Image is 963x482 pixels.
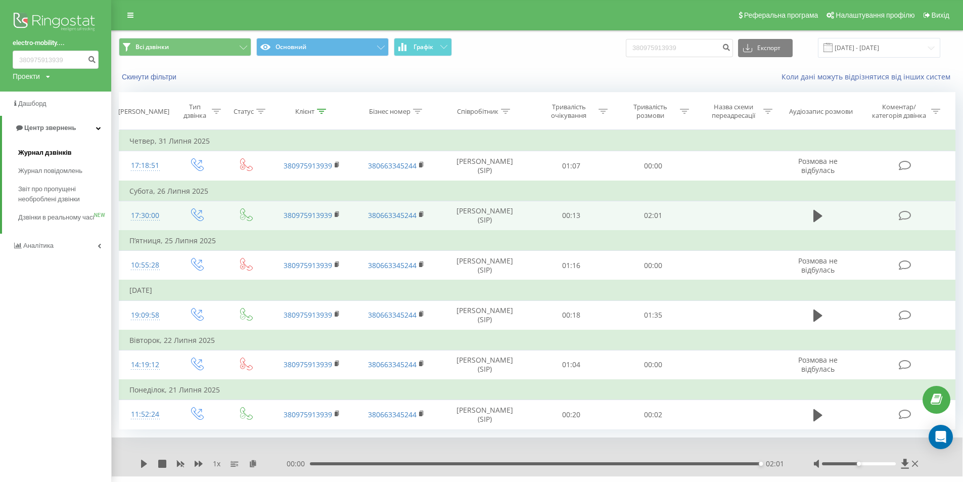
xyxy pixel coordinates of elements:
div: Проекти [13,71,40,81]
span: Реферальна програма [744,11,818,19]
div: Accessibility label [759,462,763,466]
input: Пошук за номером [13,51,99,69]
a: 380975913939 [284,260,332,270]
a: 380975913939 [284,410,332,419]
a: Звіт про пропущені необроблені дзвінки [18,180,111,208]
td: [PERSON_NAME] (SIP) [439,400,530,429]
td: 00:18 [530,300,612,330]
div: 17:18:51 [129,156,161,176]
td: 01:16 [530,251,612,281]
td: [PERSON_NAME] (SIP) [439,151,530,181]
div: 11:52:24 [129,405,161,424]
td: 01:07 [530,151,612,181]
a: 380975913939 [284,161,332,170]
td: 01:35 [612,300,694,330]
td: 00:13 [530,201,612,231]
span: Розмова не відбулась [798,156,838,175]
button: Експорт [738,39,793,57]
div: [PERSON_NAME] [118,107,169,116]
a: 380663345244 [368,360,417,369]
div: 14:19:12 [129,355,161,375]
a: 380663345244 [368,410,417,419]
img: Ringostat logo [13,10,99,35]
div: Співробітник [457,107,498,116]
span: Дашборд [18,100,47,107]
td: [PERSON_NAME] (SIP) [439,350,530,380]
div: Назва схеми переадресації [707,103,761,120]
span: Налаштування профілю [836,11,914,19]
a: Центр звернень [2,116,111,140]
td: 02:01 [612,201,694,231]
input: Пошук за номером [626,39,733,57]
td: П’ятниця, 25 Липня 2025 [119,231,955,251]
span: 00:00 [287,459,310,469]
span: Вихід [932,11,949,19]
div: Тривалість розмови [623,103,677,120]
div: Тривалість очікування [542,103,596,120]
td: 00:00 [612,350,694,380]
div: Коментар/категорія дзвінка [869,103,929,120]
div: Open Intercom Messenger [929,425,953,449]
button: Основний [256,38,389,56]
div: 19:09:58 [129,305,161,325]
span: Розмова не відбулась [798,355,838,374]
span: Аналiтика [23,242,54,249]
a: Коли дані можуть відрізнятися вiд інших систем [782,72,955,81]
div: 10:55:28 [129,255,161,275]
span: Розмова не відбулась [798,256,838,275]
a: Журнал дзвінків [18,144,111,162]
a: 380975913939 [284,360,332,369]
span: Центр звернень [24,124,76,132]
span: Звіт про пропущені необроблені дзвінки [18,184,106,204]
a: 380663345244 [368,310,417,320]
div: Тип дзвінка [180,103,209,120]
td: Понеділок, 21 Липня 2025 [119,380,955,400]
a: 380975913939 [284,210,332,220]
div: Статус [234,107,254,116]
td: Вівторок, 22 Липня 2025 [119,330,955,350]
td: [PERSON_NAME] (SIP) [439,251,530,281]
a: 380663345244 [368,161,417,170]
td: Субота, 26 Липня 2025 [119,181,955,201]
button: Скинути фільтри [119,72,181,81]
td: 00:20 [530,400,612,429]
a: Журнал повідомлень [18,162,111,180]
a: 380663345244 [368,210,417,220]
div: Бізнес номер [369,107,410,116]
td: [DATE] [119,280,955,300]
span: Графік [414,43,433,51]
a: Дзвінки в реальному часіNEW [18,208,111,227]
td: Четвер, 31 Липня 2025 [119,131,955,151]
td: 00:00 [612,151,694,181]
span: 02:01 [766,459,784,469]
a: electro-mobility.... [13,38,99,48]
button: Графік [394,38,452,56]
td: 00:00 [612,251,694,281]
span: Журнал дзвінків [18,148,72,158]
button: Всі дзвінки [119,38,251,56]
td: [PERSON_NAME] (SIP) [439,201,530,231]
div: Accessibility label [857,462,861,466]
td: [PERSON_NAME] (SIP) [439,300,530,330]
a: 380663345244 [368,260,417,270]
div: 17:30:00 [129,206,161,226]
span: Дзвінки в реальному часі [18,212,94,223]
td: 01:04 [530,350,612,380]
div: Аудіозапис розмови [789,107,853,116]
span: Всі дзвінки [135,43,169,51]
td: 00:02 [612,400,694,429]
span: 1 x [213,459,220,469]
span: Журнал повідомлень [18,166,82,176]
a: 380975913939 [284,310,332,320]
div: Клієнт [295,107,314,116]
